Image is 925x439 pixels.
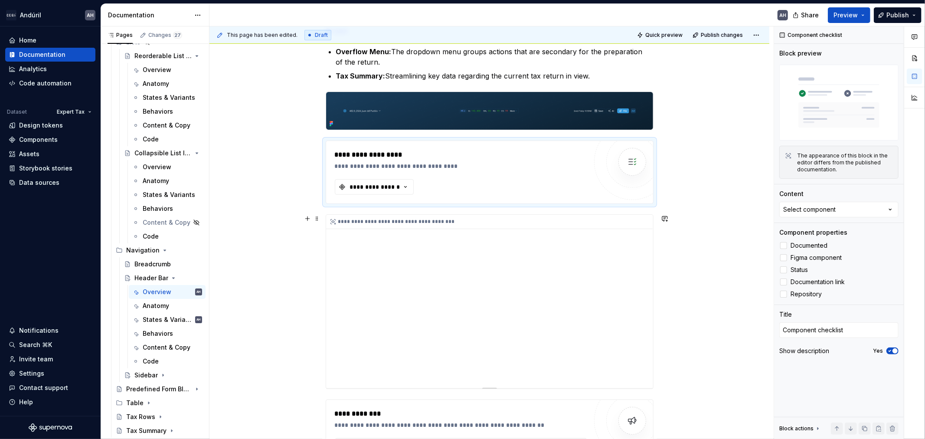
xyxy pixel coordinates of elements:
[129,354,206,368] a: Code
[143,190,195,199] div: States & Variants
[19,65,47,73] div: Analytics
[126,413,155,421] div: Tax Rows
[779,310,792,319] div: Title
[791,291,822,298] span: Repository
[143,357,159,366] div: Code
[129,341,206,354] a: Content & Copy
[779,322,899,338] textarea: Component checklist
[129,105,206,118] a: Behaviors
[19,50,65,59] div: Documentation
[129,132,206,146] a: Code
[5,324,95,337] button: Notifications
[19,326,59,335] div: Notifications
[873,347,883,354] label: Yes
[126,246,160,255] div: Navigation
[2,6,99,24] button: AndúrilAH
[19,36,36,45] div: Home
[19,164,72,173] div: Storybook stories
[791,242,827,249] span: Documented
[5,381,95,395] button: Contact support
[801,11,819,20] span: Share
[797,152,893,173] div: The appearance of this block in the editor differs from the published documentation.
[143,315,193,324] div: States & Variants
[5,395,95,409] button: Help
[129,91,206,105] a: States & Variants
[129,313,206,327] a: States & VariantsAH
[112,243,206,257] div: Navigation
[5,352,95,366] a: Invite team
[129,285,206,299] a: OverviewAH
[134,274,168,282] div: Header Bar
[197,315,201,324] div: AH
[779,12,786,19] div: AH
[690,29,747,41] button: Publish changes
[143,121,190,130] div: Content & Copy
[53,106,95,118] button: Expert Tax
[5,367,95,380] a: Settings
[121,368,206,382] a: Sidebar
[197,288,201,296] div: AH
[19,398,33,406] div: Help
[126,426,167,435] div: Tax Summary
[779,347,829,355] div: Show description
[143,107,173,116] div: Behaviors
[6,10,16,20] img: 572984b3-56a8-419d-98bc-7b186c70b928.png
[19,383,68,392] div: Contact support
[134,260,171,269] div: Breadcrumb
[148,32,182,39] div: Changes
[779,228,847,237] div: Component properties
[108,11,190,20] div: Documentation
[886,11,909,20] span: Publish
[121,49,206,63] a: Reorderable List Item
[19,341,52,349] div: Search ⌘K
[143,301,169,310] div: Anatomy
[173,32,182,39] span: 27
[112,424,206,438] a: Tax Summary
[134,149,192,157] div: Collapsible List Item
[19,79,72,88] div: Code automation
[701,32,743,39] span: Publish changes
[5,118,95,132] a: Design tokens
[779,49,822,58] div: Block preview
[5,76,95,90] a: Code automation
[779,423,821,435] div: Block actions
[5,338,95,352] button: Search ⌘K
[5,133,95,147] a: Components
[143,288,171,296] div: Overview
[791,254,842,261] span: Figma component
[112,382,206,396] a: Predefined Form Blocks
[19,369,44,378] div: Settings
[134,371,158,380] div: Sidebar
[29,423,72,432] svg: Supernova Logo
[336,72,386,80] strong: Tax Summary:
[143,163,171,171] div: Overview
[143,135,159,144] div: Code
[315,32,328,39] span: Draft
[126,399,144,407] div: Table
[783,205,836,214] div: Select component
[112,410,206,424] a: Tax Rows
[874,7,922,23] button: Publish
[129,160,206,174] a: Overview
[143,204,173,213] div: Behaviors
[129,202,206,216] a: Behaviors
[645,32,683,39] span: Quick preview
[5,48,95,62] a: Documentation
[779,202,899,217] button: Select component
[129,327,206,341] a: Behaviors
[129,174,206,188] a: Anatomy
[5,62,95,76] a: Analytics
[143,343,190,352] div: Content & Copy
[143,218,190,227] div: Content & Copy
[336,71,654,81] p: Streamlining key data regarding the current tax return in view.
[20,11,41,20] div: Andúril
[129,216,206,229] a: Content & Copy
[19,135,58,144] div: Components
[828,7,870,23] button: Preview
[143,177,169,185] div: Anatomy
[143,79,169,88] div: Anatomy
[227,32,297,39] span: This page has been edited.
[634,29,686,41] button: Quick preview
[143,232,159,241] div: Code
